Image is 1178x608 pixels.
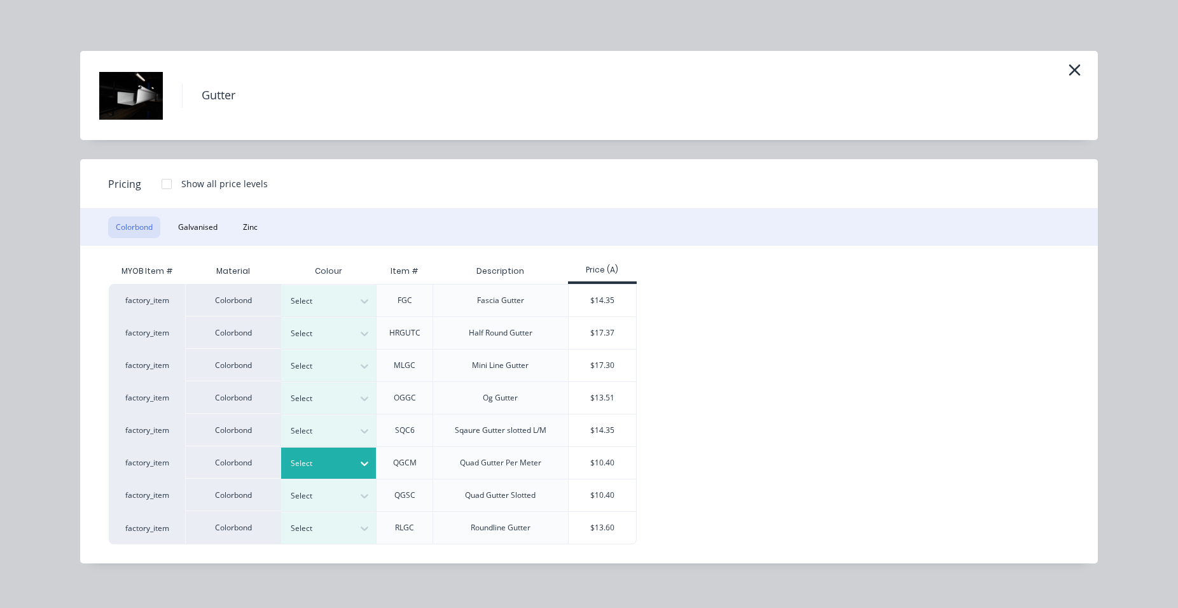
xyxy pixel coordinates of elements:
[569,350,637,381] div: $17.30
[380,255,429,287] div: Item #
[185,316,281,349] div: Colorbond
[109,414,185,446] div: factory_item
[394,360,415,371] div: MLGC
[109,258,185,284] div: MYOB Item #
[109,479,185,511] div: factory_item
[109,316,185,349] div: factory_item
[182,83,254,108] h4: Gutter
[185,381,281,414] div: Colorbond
[185,479,281,511] div: Colorbond
[469,327,532,339] div: Half Round Gutter
[99,64,163,127] img: Gutter
[569,512,637,544] div: $13.60
[569,382,637,414] div: $13.51
[185,414,281,446] div: Colorbond
[185,511,281,544] div: Colorbond
[109,349,185,381] div: factory_item
[185,349,281,381] div: Colorbond
[466,255,534,287] div: Description
[569,447,637,479] div: $10.40
[398,295,412,306] div: FGC
[393,457,417,469] div: QGCM
[109,381,185,414] div: factory_item
[569,479,637,511] div: $10.40
[281,258,376,284] div: Colour
[109,284,185,316] div: factory_item
[109,446,185,479] div: factory_item
[185,446,281,479] div: Colorbond
[460,457,541,469] div: Quad Gutter Per Meter
[394,392,416,404] div: OGGC
[109,511,185,544] div: factory_item
[455,425,546,436] div: Sqaure Gutter slotted L/M
[235,216,265,238] button: Zinc
[389,327,420,339] div: HRGUTC
[108,216,160,238] button: Colorbond
[483,392,518,404] div: Og Gutter
[181,177,268,190] div: Show all price levels
[569,317,637,349] div: $17.37
[472,360,529,371] div: Mini Line Gutter
[395,522,414,534] div: RLGC
[568,264,637,276] div: Price (A)
[471,522,530,534] div: Roundline Gutter
[395,425,415,436] div: SQC6
[477,295,524,306] div: Fascia Gutter
[185,284,281,316] div: Colorbond
[108,176,141,192] span: Pricing
[465,490,536,501] div: Quad Gutter Slotted
[569,414,637,446] div: $14.35
[185,258,281,284] div: Material
[569,285,637,316] div: $14.35
[394,490,415,501] div: QGSC
[170,216,225,238] button: Galvanised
